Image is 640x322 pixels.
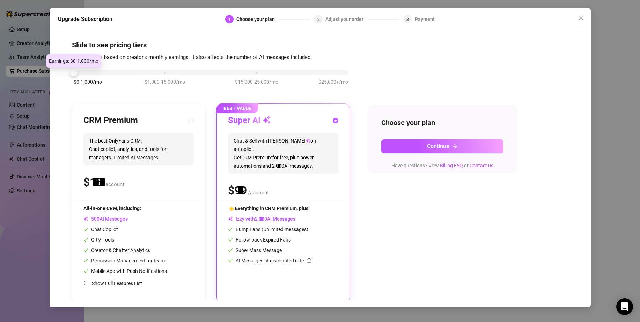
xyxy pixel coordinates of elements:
span: Follow-back Expired Fans [228,237,291,243]
span: check [228,227,233,232]
span: All-in-one CRM, including: [83,206,141,211]
span: $25,000+/mo [318,78,348,86]
span: 1 [228,17,230,22]
span: check [83,258,88,263]
span: Mobile App with Push Notifications [83,268,167,274]
span: CRM Tools [83,237,114,243]
span: arrow-right [452,144,458,149]
span: 👈 Everything in CRM Premium, plus: [228,206,310,211]
span: Have questions? View or [391,163,493,168]
span: check [83,269,88,274]
h4: Slide to see pricing tiers [72,40,568,50]
span: Show Full Features List [92,281,142,286]
span: $ [228,184,247,197]
span: Chat & Sell with [PERSON_NAME] on autopilot. Get CRM Premium for free, plus power automations and... [228,133,338,174]
div: Choose your plan [236,15,279,23]
span: Close [575,15,587,21]
span: check [83,248,88,253]
span: Permission Management for teams [83,258,167,263]
button: Close [575,12,587,23]
span: /account [103,181,124,187]
span: BEST VALUE [216,103,258,113]
span: AI Messages [83,216,128,222]
span: check [228,248,233,253]
span: collapsed [83,281,88,285]
span: check [83,237,88,242]
span: Super Mass Message [228,247,282,253]
span: Bump Fans (Unlimited messages) [228,227,308,232]
span: check [83,227,88,232]
span: check [228,237,233,242]
h5: Upgrade Subscription [58,15,112,23]
span: Chat Copilot [83,227,118,232]
span: $15,000-25,000/mo [235,78,278,86]
span: info-circle [307,258,311,263]
div: Payment [415,15,435,23]
span: Creator & Chatter Analytics [83,247,150,253]
h3: Super AI [228,115,271,126]
span: 3 [406,17,409,22]
a: Contact us [470,163,493,168]
span: AI Messages at discounted rate [236,258,311,263]
span: The best OnlyFans CRM. Chat copilot, analytics, and tools for managers. Limited AI Messages. [83,133,194,165]
button: Continuearrow-right [381,139,503,153]
a: Billing FAQ [440,163,463,168]
span: Izzy with AI Messages [228,216,295,222]
span: $0-1,000/mo [74,78,102,86]
span: check [228,258,233,263]
span: Continue [427,143,449,149]
div: Earnings: $0-1,000/mo [46,54,101,68]
span: 2 [317,17,320,22]
span: $1,000-15,000/mo [145,78,185,86]
span: Our pricing is based on creator's monthly earnings. It also affects the number of AI messages inc... [72,54,312,60]
span: close [578,15,584,21]
span: $ [83,176,102,189]
div: Show Full Features List [83,275,194,291]
h3: CRM Premium [83,115,138,126]
span: /account [248,190,269,196]
h4: Choose your plan [381,118,503,128]
div: Adjust your order [325,15,368,23]
div: Open Intercom Messenger [616,298,633,315]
